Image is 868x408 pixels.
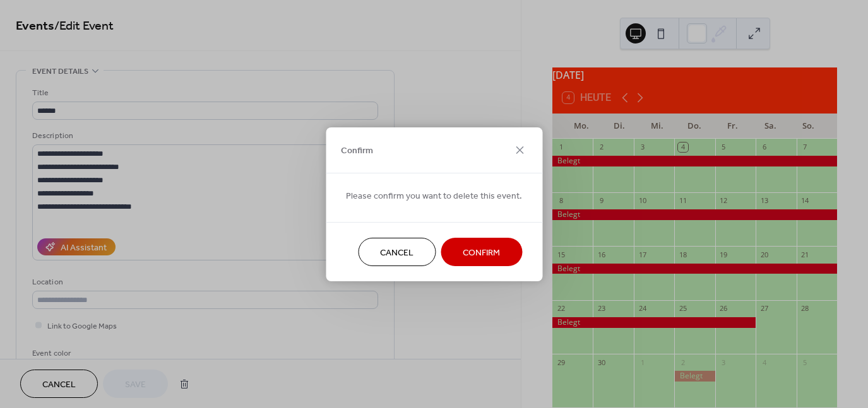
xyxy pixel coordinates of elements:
[463,246,500,259] span: Confirm
[380,246,413,259] span: Cancel
[358,238,436,266] button: Cancel
[341,144,373,158] span: Confirm
[346,189,522,202] span: Please confirm you want to delete this event.
[441,238,522,266] button: Confirm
